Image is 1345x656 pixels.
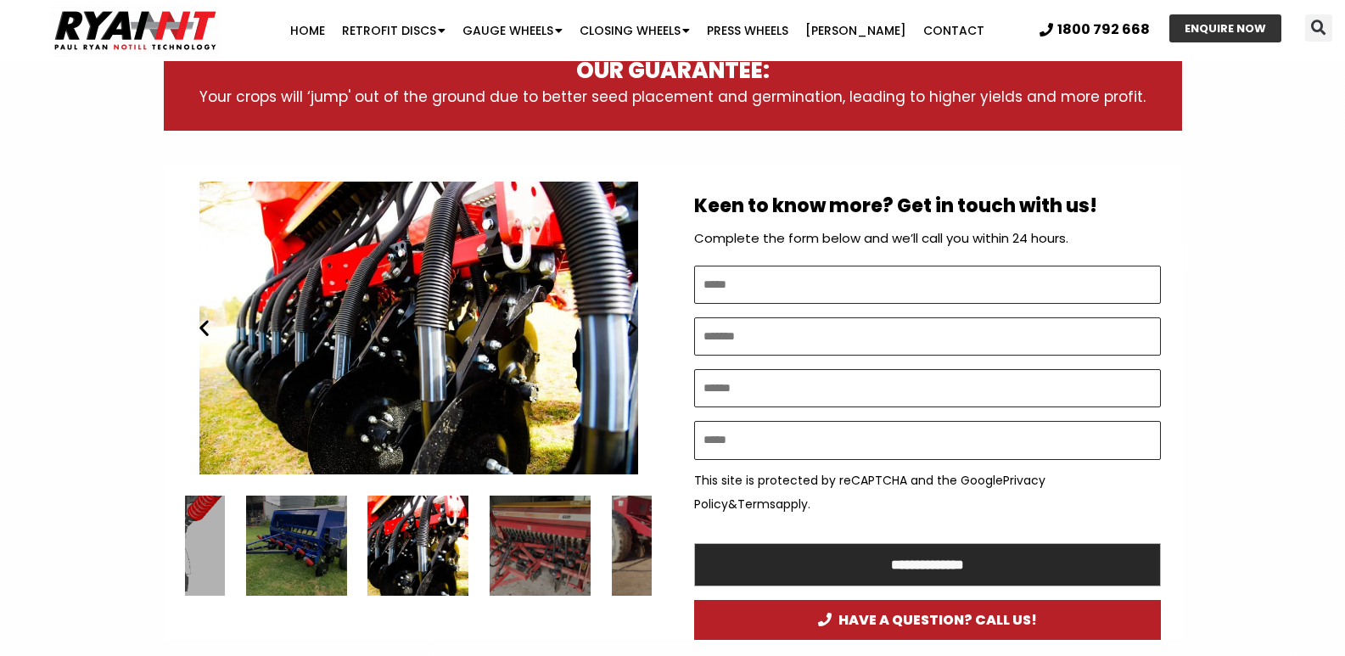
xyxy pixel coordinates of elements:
[124,496,225,597] div: 5 / 15
[185,182,652,474] div: Slides
[261,14,1014,48] nav: Menu
[193,317,215,339] div: Previous slide
[915,14,993,48] a: Contact
[694,472,1045,513] a: Privacy Policy
[694,194,1161,219] h2: Keen to know more? Get in touch with us!
[490,496,591,597] div: 8 / 15
[797,14,915,48] a: [PERSON_NAME]
[818,613,1037,627] span: HAVE A QUESTION? CALL US!
[737,496,776,513] a: Terms
[698,14,797,48] a: Press Wheels
[1040,23,1150,36] a: 1800 792 668
[367,496,468,597] div: 7 / 15
[198,57,1148,86] h3: OUR GUARANTEE:
[694,468,1161,516] p: This site is protected by reCAPTCHA and the Google & apply.
[333,14,454,48] a: Retrofit Discs
[694,227,1161,250] p: Complete the form below and we’ll call you within 24 hours.
[1185,23,1266,34] span: ENQUIRE NOW
[1169,14,1281,42] a: ENQUIRE NOW
[694,600,1161,640] a: HAVE A QUESTION? CALL US!
[622,317,643,339] div: Next slide
[571,14,698,48] a: Closing Wheels
[185,182,652,474] div: 7 / 15
[245,496,346,597] div: 6 / 15
[282,14,333,48] a: Home
[367,496,468,597] div: Ryan NT (RFM NT) Ryan Tyne cultivator tine with Disc
[185,496,652,597] div: Slides Slides
[612,496,713,597] div: 9 / 15
[1057,23,1150,36] span: 1800 792 668
[454,14,571,48] a: Gauge Wheels
[51,4,221,57] img: Ryan NT logo
[1305,14,1332,42] div: Search
[199,87,1146,107] span: Your crops will ‘jump' out of the ground due to better seed placement and germination, leading to...
[185,182,652,474] div: Ryan NT (RFM NT) Ryan Tyne cultivator tine with Disc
